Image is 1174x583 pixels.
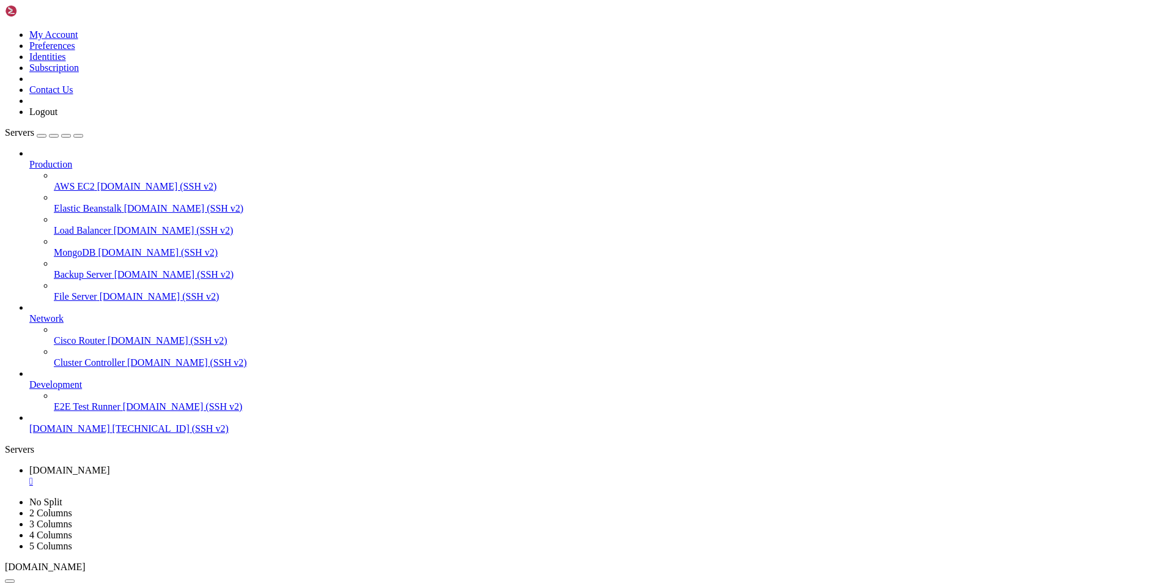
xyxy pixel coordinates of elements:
a: Preferences [29,40,75,51]
span: Development [29,379,82,390]
a: Load Balancer [DOMAIN_NAME] (SSH v2) [54,225,1169,236]
img: Shellngn [5,5,75,17]
x-row: * Documentation: [URL][DOMAIN_NAME] [5,26,1015,36]
span: [DOMAIN_NAME] (SSH v2) [127,357,247,368]
a: E2E Test Runner [DOMAIN_NAME] (SSH v2) [54,401,1169,412]
x-row: Last login: [DATE] from [TECHNICAL_ID] [5,317,1015,327]
x-row: 38 additional security updates can be applied with ESM Apps. [5,244,1015,254]
span: Servers [5,127,34,138]
x-row: Swap usage: 29% [5,119,1015,130]
a: AWS EC2 [DOMAIN_NAME] (SSH v2) [54,181,1169,192]
a: vps130383.whmpanels.com [29,465,1169,487]
span: [DOMAIN_NAME] (SSH v2) [124,203,244,214]
x-row: Run 'do-release-upgrade' to upgrade to it. [5,286,1015,296]
x-row: System load: 0.0 Processes: 116 [5,88,1015,98]
a: Contact Us [29,84,73,95]
li: File Server [DOMAIN_NAME] (SSH v2) [54,280,1169,302]
span: [DOMAIN_NAME] (SSH v2) [97,181,217,191]
span: [DOMAIN_NAME] [29,423,110,434]
a: Network [29,313,1169,324]
span: Elastic Beanstalk [54,203,122,214]
span: [DOMAIN_NAME] (SSH v2) [100,291,220,302]
a: [DOMAIN_NAME] [TECHNICAL_ID] (SSH v2) [29,423,1169,434]
li: Backup Server [DOMAIN_NAME] (SSH v2) [54,258,1169,280]
li: MongoDB [DOMAIN_NAME] (SSH v2) [54,236,1169,258]
span: [DOMAIN_NAME] (SSH v2) [123,401,243,412]
span: [TECHNICAL_ID] (SSH v2) [113,423,229,434]
span: Production [29,159,72,169]
span: [DOMAIN_NAME] (SSH v2) [114,225,234,236]
span: [DOMAIN_NAME] [5,562,86,572]
x-row: root@vps130383:~# [5,327,1015,338]
span: Cluster Controller [54,357,125,368]
span: Cisco Router [54,335,105,346]
span: File Server [54,291,97,302]
a: Elastic Beanstalk [DOMAIN_NAME] (SSH v2) [54,203,1169,214]
li: E2E Test Runner [DOMAIN_NAME] (SSH v2) [54,390,1169,412]
div: Servers [5,444,1169,455]
li: Cisco Router [DOMAIN_NAME] (SSH v2) [54,324,1169,346]
x-row: * Support: [URL][DOMAIN_NAME] [5,46,1015,57]
a: No Split [29,497,62,507]
a: My Account [29,29,78,40]
a: 2 Columns [29,508,72,518]
a: File Server [DOMAIN_NAME] (SSH v2) [54,291,1169,302]
a: Logout [29,106,57,117]
span: [DOMAIN_NAME] (SSH v2) [108,335,227,346]
a: Production [29,159,1169,170]
li: Load Balancer [DOMAIN_NAME] (SSH v2) [54,214,1169,236]
a:  [29,476,1169,487]
x-row: * Strictly confined Kubernetes makes edge and IoT secure. Learn how MicroK8s [5,140,1015,150]
x-row: Expanded Security Maintenance for Applications is not enabled. [5,192,1015,202]
span: E2E Test Runner [54,401,120,412]
span: AWS EC2 [54,181,95,191]
x-row: System information as of [DATE] [5,67,1015,78]
div: (18, 31) [98,327,103,338]
a: Cisco Router [DOMAIN_NAME] (SSH v2) [54,335,1169,346]
span: Network [29,313,64,324]
li: Network [29,302,1169,368]
a: Identities [29,51,66,62]
span: MongoDB [54,247,95,258]
li: [DOMAIN_NAME] [TECHNICAL_ID] (SSH v2) [29,412,1169,434]
span: [DOMAIN_NAME] [29,465,110,475]
li: Production [29,148,1169,302]
a: Subscription [29,62,79,73]
span: [DOMAIN_NAME] (SSH v2) [98,247,218,258]
a: 3 Columns [29,519,72,529]
x-row: Learn more about enabling ESM Apps service at [URL][DOMAIN_NAME] [5,254,1015,265]
a: Cluster Controller [DOMAIN_NAME] (SSH v2) [54,357,1169,368]
li: Cluster Controller [DOMAIN_NAME] (SSH v2) [54,346,1169,368]
a: MongoDB [DOMAIN_NAME] (SSH v2) [54,247,1169,258]
a: 5 Columns [29,541,72,551]
x-row: just raised the bar for easy, resilient and secure K8s cluster deployment. [5,150,1015,161]
x-row: * Management: [URL][DOMAIN_NAME] [5,36,1015,46]
span: Backup Server [54,269,112,280]
li: Elastic Beanstalk [DOMAIN_NAME] (SSH v2) [54,192,1169,214]
x-row: Memory usage: 26% IPv4 address for eth0: [TECHNICAL_ID] [5,109,1015,119]
a: Servers [5,127,83,138]
x-row: New release '24.04.3 LTS' available. [5,275,1015,286]
x-row: Welcome to Ubuntu 22.04.5 LTS (GNU/Linux 5.15.0-139-generic x86_64) [5,5,1015,15]
a: Backup Server [DOMAIN_NAME] (SSH v2) [54,269,1169,280]
x-row: [URL][DOMAIN_NAME] [5,171,1015,182]
span: Load Balancer [54,225,111,236]
a: Development [29,379,1169,390]
x-row: To see these additional updates run: apt list --upgradable [5,223,1015,234]
a: 4 Columns [29,530,72,540]
li: Development [29,368,1169,412]
span: [DOMAIN_NAME] (SSH v2) [114,269,234,280]
li: AWS EC2 [DOMAIN_NAME] (SSH v2) [54,170,1169,192]
x-row: Usage of /: 74.9% of 24.44GB Users logged in: 0 [5,98,1015,109]
x-row: 679 updates can be applied immediately. [5,213,1015,223]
